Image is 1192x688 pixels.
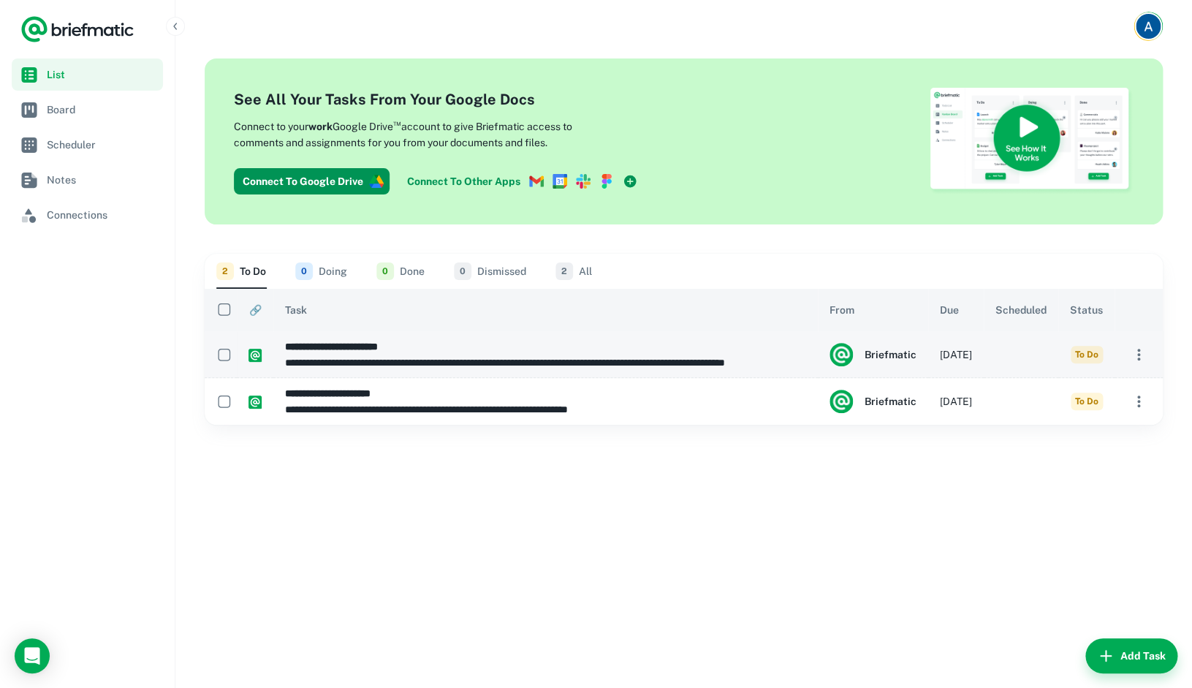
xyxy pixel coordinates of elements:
[47,137,157,153] span: Scheduler
[555,262,573,280] span: 2
[15,638,50,673] div: Load Chat
[216,254,266,289] button: To Do
[555,254,592,289] button: All
[454,262,471,280] span: 0
[295,254,347,289] button: Doing
[1071,346,1103,363] span: To Do
[376,254,425,289] button: Done
[401,168,643,194] a: Connect To Other Apps
[249,301,262,319] span: 🔗
[12,164,163,196] a: Notes
[929,88,1134,195] img: See How Briefmatic Works
[995,301,1047,319] span: Scheduled
[216,262,234,280] span: 2
[865,393,916,409] h6: Briefmatic
[830,343,916,366] div: Briefmatic
[12,58,163,91] a: List
[47,67,157,83] span: List
[865,347,916,363] h6: Briefmatic
[454,254,526,289] button: Dismissed
[248,396,262,409] img: https://app.briefmatic.com/assets/integrations/system.png
[928,378,984,425] td: [DATE]
[12,129,163,161] a: Scheduler
[47,102,157,118] span: Board
[308,121,333,132] b: work
[940,301,959,319] span: Due
[234,168,390,194] button: Connect To Google Drive
[830,301,854,319] span: From
[12,199,163,231] a: Connections
[830,390,916,413] div: Briefmatic
[830,390,853,413] img: system.png
[1085,638,1177,673] button: Add Task
[830,343,853,366] img: system.png
[376,262,394,280] span: 0
[1136,14,1161,39] img: Ayush Bahuguna
[47,207,157,223] span: Connections
[1071,393,1103,410] span: To Do
[295,262,313,280] span: 0
[234,116,621,151] p: Connect to your Google Drive account to give Briefmatic access to comments and assignments for yo...
[285,301,307,319] span: Task
[1070,301,1103,319] span: Status
[1134,12,1163,41] button: Account button
[12,94,163,126] a: Board
[20,15,134,44] a: Logo
[393,118,401,128] sup: ™
[248,349,262,362] img: https://app.briefmatic.com/assets/integrations/system.png
[234,88,643,110] h4: See All Your Tasks From Your Google Docs
[47,172,157,188] span: Notes
[928,331,984,378] td: [DATE]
